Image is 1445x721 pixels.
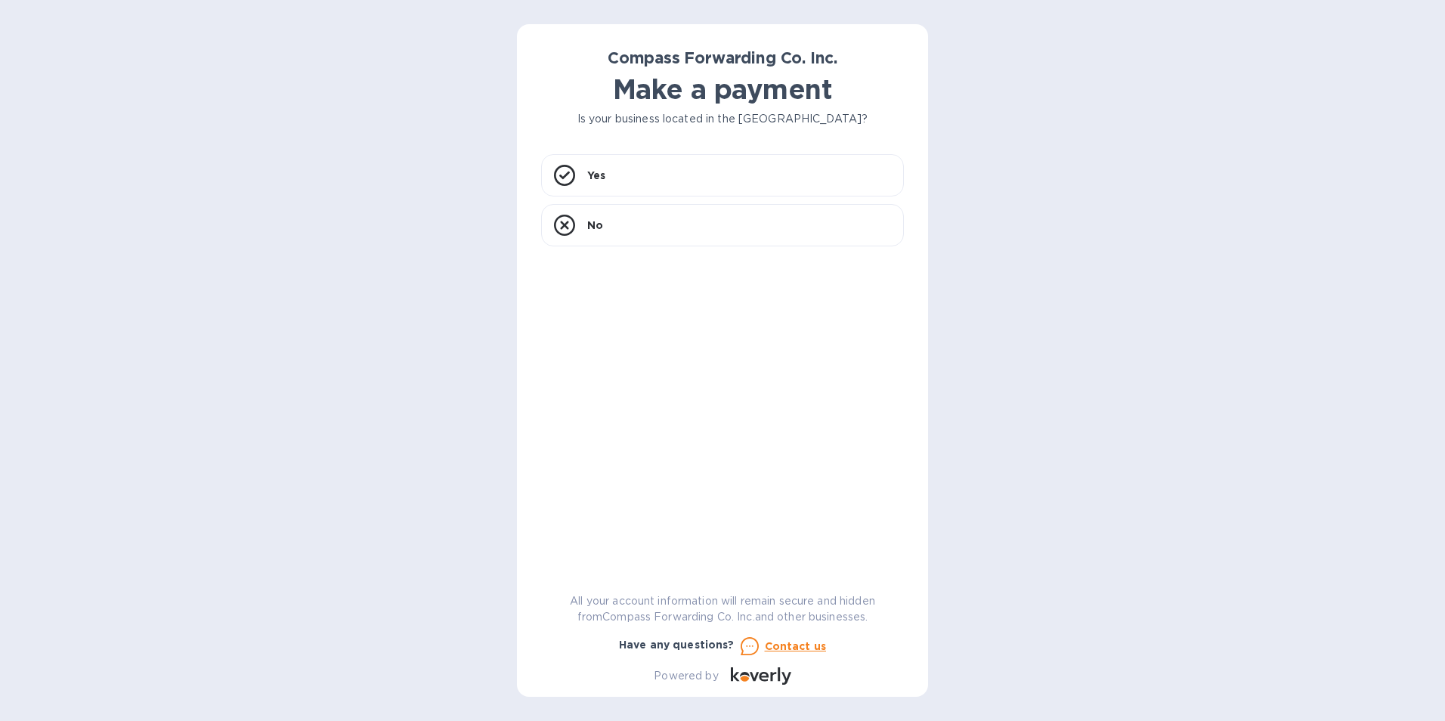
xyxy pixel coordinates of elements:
p: Yes [587,168,605,183]
u: Contact us [765,640,827,652]
h1: Make a payment [541,73,904,105]
p: Powered by [654,668,718,684]
p: Is your business located in the [GEOGRAPHIC_DATA]? [541,111,904,127]
b: Compass Forwarding Co. Inc. [608,48,837,67]
p: All your account information will remain secure and hidden from Compass Forwarding Co. Inc. and o... [541,593,904,625]
b: Have any questions? [619,639,735,651]
p: No [587,218,603,233]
